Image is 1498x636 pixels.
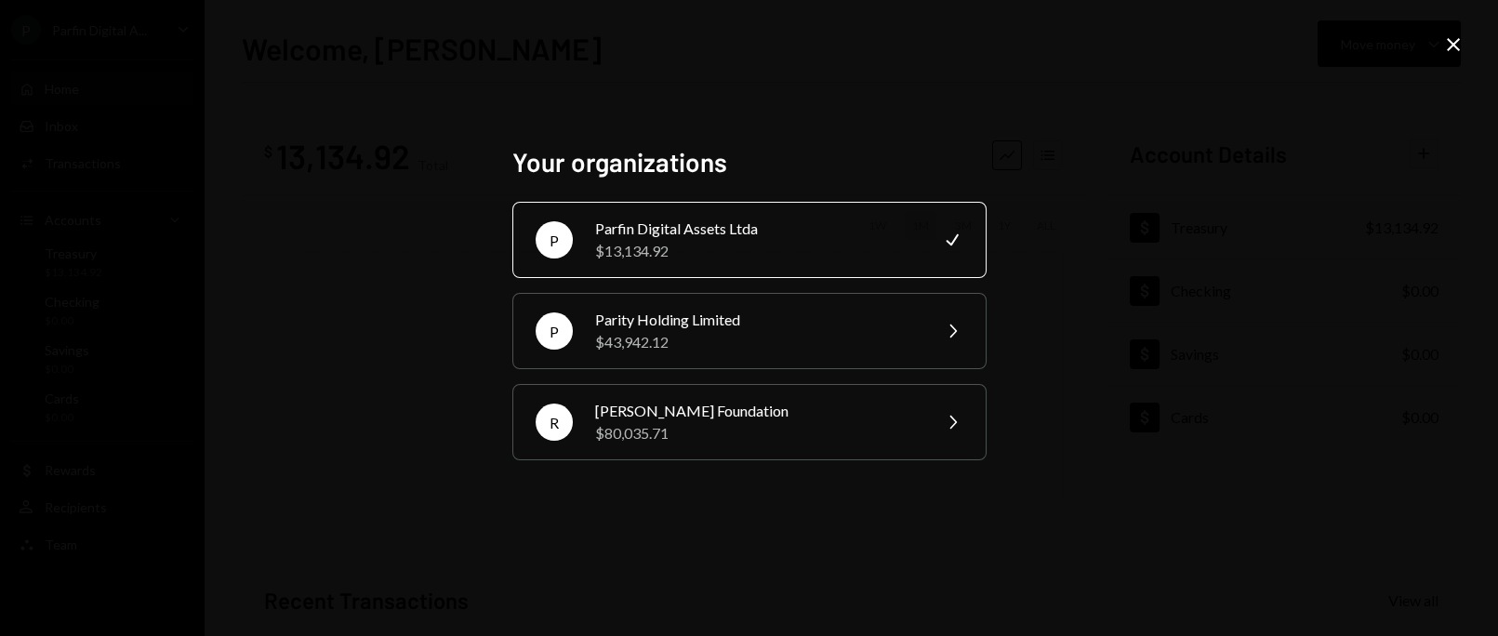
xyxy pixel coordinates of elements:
[595,240,919,262] div: $13,134.92
[536,312,573,350] div: P
[595,331,919,353] div: $43,942.12
[595,422,919,444] div: $80,035.71
[595,218,919,240] div: Parfin Digital Assets Ltda
[536,221,573,258] div: P
[595,400,919,422] div: [PERSON_NAME] Foundation
[512,202,987,278] button: PParfin Digital Assets Ltda$13,134.92
[595,309,919,331] div: Parity Holding Limited
[512,293,987,369] button: PParity Holding Limited$43,942.12
[536,404,573,441] div: R
[512,384,987,460] button: R[PERSON_NAME] Foundation$80,035.71
[512,144,987,180] h2: Your organizations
